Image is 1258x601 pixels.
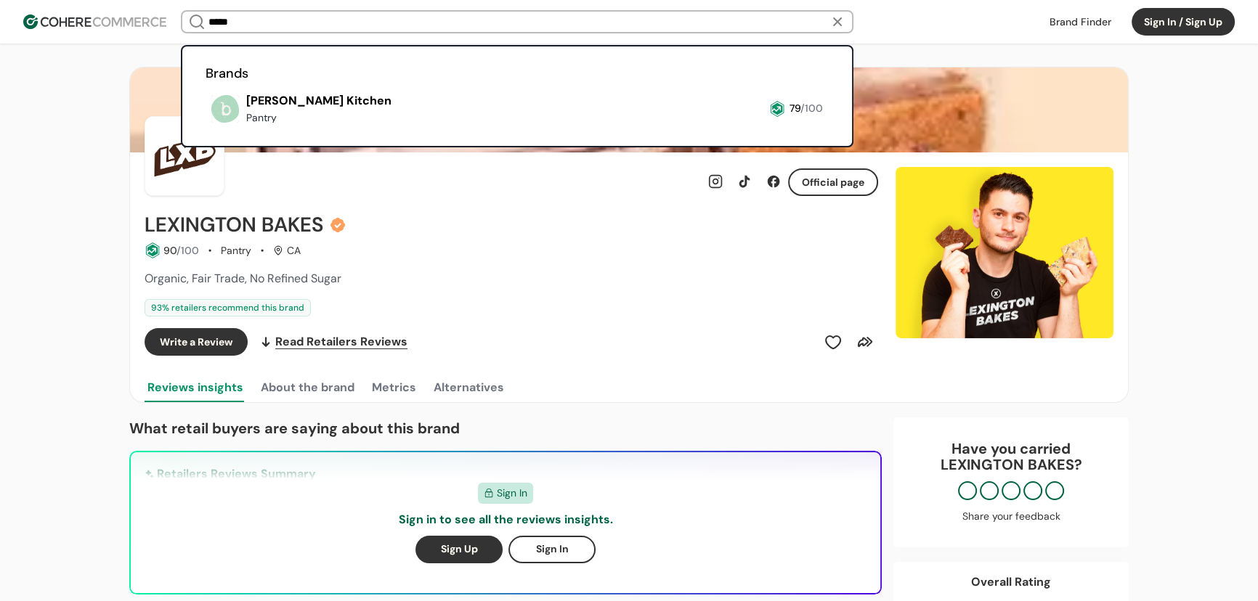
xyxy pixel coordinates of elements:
[497,486,527,501] span: Sign In
[971,573,1051,591] div: Overall Rating
[258,373,357,402] button: About the brand
[129,417,882,439] p: What retail buyers are saying about this brand
[896,167,1113,338] img: Slide 0
[145,213,323,237] h2: LEXINGTON BAKES
[259,328,407,356] a: Read Retailers Reviews
[399,511,613,528] p: Sign in to see all the reviews insights.
[275,333,407,351] span: Read Retailers Reviews
[145,299,311,316] div: 93 % retailers recommend this brand
[145,373,246,402] button: Reviews insights
[145,328,248,356] button: Write a Review
[508,536,596,563] button: Sign In
[369,373,419,402] button: Metrics
[163,244,176,257] span: 90
[221,243,251,258] div: Pantry
[206,64,829,83] h2: Brands
[1132,8,1235,36] button: Sign In / Sign Up
[896,167,1113,338] div: Slide 1
[788,168,878,196] button: Official page
[790,102,800,115] span: 79
[145,116,224,196] img: Brand Photo
[908,457,1114,473] p: LEXINGTON BAKES ?
[415,536,503,563] button: Sign Up
[908,509,1114,524] div: Share your feedback
[273,243,301,258] div: CA
[896,167,1113,338] div: Carousel
[431,373,507,402] button: Alternatives
[176,244,199,257] span: /100
[800,102,823,115] span: /100
[23,15,166,29] img: Cohere Logo
[130,68,1128,152] img: Brand cover image
[145,271,341,286] span: Organic, Fair Trade, No Refined Sugar
[908,441,1114,473] div: Have you carried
